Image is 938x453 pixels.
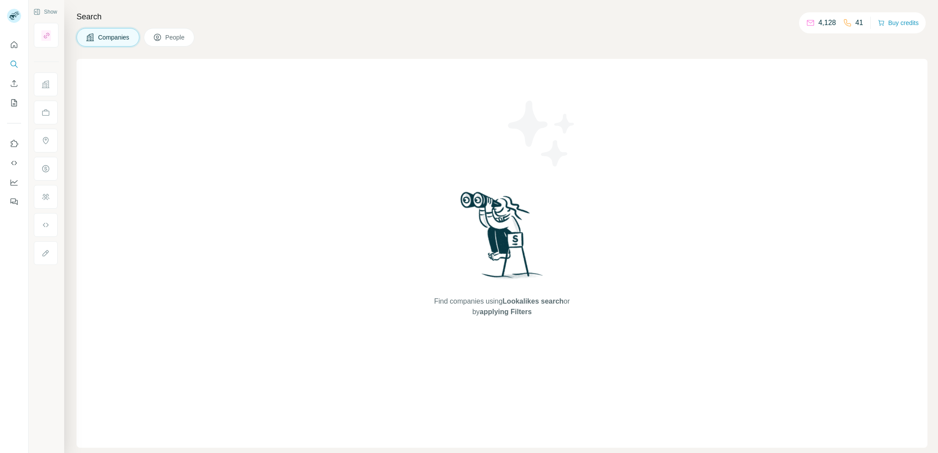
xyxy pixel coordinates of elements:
[7,37,21,53] button: Quick start
[7,95,21,111] button: My lists
[27,5,63,18] button: Show
[431,296,572,317] span: Find companies using or by
[503,297,564,305] span: Lookalikes search
[480,308,532,315] span: applying Filters
[818,18,836,28] p: 4,128
[165,33,186,42] span: People
[7,136,21,152] button: Use Surfe on LinkedIn
[7,155,21,171] button: Use Surfe API
[7,174,21,190] button: Dashboard
[855,18,863,28] p: 41
[7,56,21,72] button: Search
[98,33,130,42] span: Companies
[7,76,21,91] button: Enrich CSV
[502,94,581,173] img: Surfe Illustration - Stars
[878,17,919,29] button: Buy credits
[77,11,927,23] h4: Search
[456,189,548,287] img: Surfe Illustration - Woman searching with binoculars
[7,194,21,210] button: Feedback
